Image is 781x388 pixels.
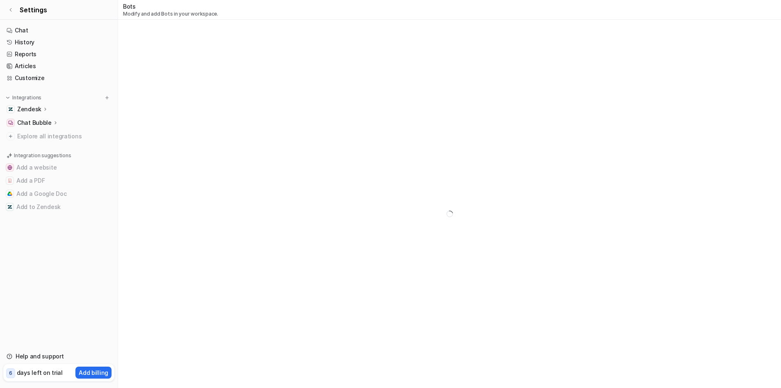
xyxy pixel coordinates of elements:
a: Articles [3,60,114,72]
h1: Messages [61,4,105,18]
img: Add a PDF [7,178,12,183]
button: Add a Google DocAdd a Google Doc [3,187,114,200]
a: Reports [3,48,114,60]
a: Chat [3,25,114,36]
a: Help and support [3,351,114,362]
img: Chat Bubble [8,120,13,125]
span: You’ll get replies here and in your email: ✉️ [EMAIL_ADDRESS][PERSON_NAME][DOMAIN_NAME] The team ... [27,29,406,36]
p: Modify and add Bots in your workspace. [123,11,218,17]
button: Add to ZendeskAdd to Zendesk [3,200,114,214]
img: expand menu [5,95,11,101]
p: days left on trial [17,368,63,377]
span: Messages [107,277,139,282]
img: Katelin avatar [8,36,18,46]
a: Customize [3,72,114,84]
div: eesel [27,37,42,46]
img: explore all integrations [7,132,15,140]
div: Close [144,3,159,18]
button: Integrations [3,94,44,102]
button: Add billing [75,367,112,379]
button: Send us a message [38,216,126,233]
p: Integrations [12,94,41,101]
p: Chat Bubble [17,119,52,127]
button: Add a websiteAdd a website [3,161,114,174]
button: Add a PDFAdd a PDF [3,174,114,187]
span: Home [32,277,49,282]
p: 6 [9,370,12,377]
a: Explore all integrations [3,131,114,142]
span: Explore all integrations [17,130,111,143]
img: Add a Google Doc [7,191,12,196]
img: menu_add.svg [104,95,110,101]
p: Integration suggestions [14,152,71,159]
img: Amogh avatar [15,36,25,46]
img: Zendesk [8,107,13,112]
div: • 2h ago [44,37,67,46]
img: eesel avatar [12,30,22,39]
span: Settings [20,5,47,15]
a: History [3,37,114,48]
button: Messages [82,256,164,289]
p: Add billing [79,368,108,377]
p: Zendesk [17,105,41,113]
img: Add a website [7,165,12,170]
img: Add to Zendesk [7,204,12,209]
div: Bots [123,2,218,17]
